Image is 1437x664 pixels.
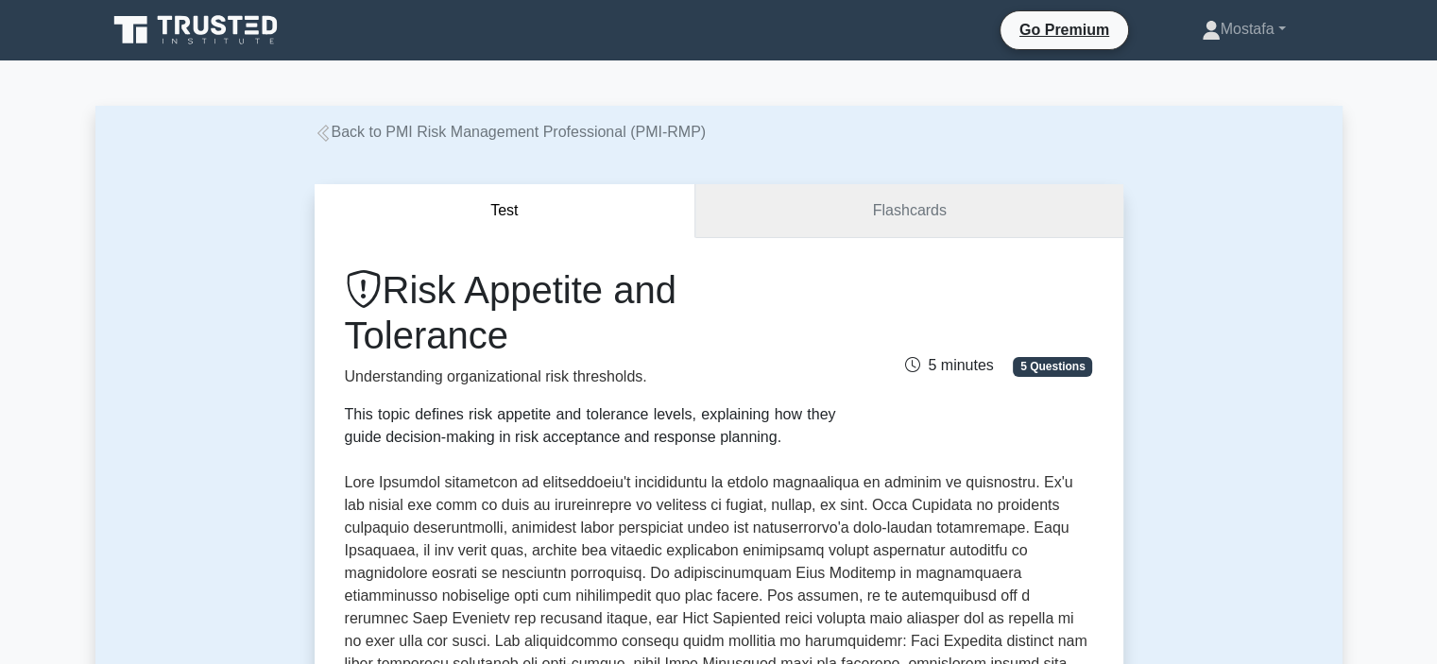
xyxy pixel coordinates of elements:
[345,366,836,388] p: Understanding organizational risk thresholds.
[905,357,993,373] span: 5 minutes
[695,184,1122,238] a: Flashcards
[315,124,707,140] a: Back to PMI Risk Management Professional (PMI-RMP)
[345,267,836,358] h1: Risk Appetite and Tolerance
[315,184,696,238] button: Test
[1008,18,1121,42] a: Go Premium
[1156,10,1331,48] a: Mostafa
[1013,357,1092,376] span: 5 Questions
[345,403,836,449] div: This topic defines risk appetite and tolerance levels, explaining how they guide decision-making ...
